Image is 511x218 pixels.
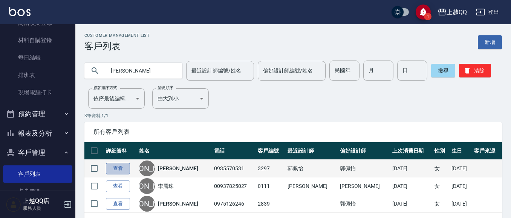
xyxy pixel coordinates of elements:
[104,142,137,160] th: 詳細資料
[212,195,256,213] td: 0975126246
[158,165,198,172] a: [PERSON_NAME]
[9,7,31,16] img: Logo
[286,142,338,160] th: 最近設計師
[212,142,256,160] th: 電話
[286,160,338,177] td: 郭佩怡
[3,124,72,143] button: 報表及分析
[88,88,145,109] div: 依序最後編輯時間
[6,197,21,212] img: Person
[472,142,502,160] th: 客戶來源
[158,200,198,207] a: [PERSON_NAME]
[3,49,72,66] a: 每日結帳
[450,142,473,160] th: 生日
[3,104,72,124] button: 預約管理
[23,197,61,205] h5: 上越QQ店
[424,13,431,20] span: 1
[152,88,209,109] div: 由大到小
[3,165,72,183] a: 客戶列表
[93,128,493,136] span: 所有客戶列表
[473,5,502,19] button: 登出
[431,64,455,77] button: 搜尋
[84,41,150,51] h3: 客戶列表
[390,160,433,177] td: [DATE]
[106,198,130,210] a: 查看
[450,195,473,213] td: [DATE]
[212,177,256,195] td: 00937825027
[390,142,433,160] th: 上次消費日期
[338,177,390,195] td: [PERSON_NAME]
[433,160,450,177] td: 女
[433,195,450,213] td: 女
[158,85,173,91] label: 呈現順序
[450,177,473,195] td: [DATE]
[106,180,130,192] a: 查看
[338,160,390,177] td: 郭佩怡
[84,33,150,38] h2: Customer Management List
[3,67,72,84] a: 排班表
[256,195,286,213] td: 2839
[137,142,212,160] th: 姓名
[106,163,130,174] a: 查看
[23,205,61,212] p: 服務人員
[139,178,155,194] div: [PERSON_NAME]
[256,177,286,195] td: 0111
[286,177,338,195] td: [PERSON_NAME]
[93,85,117,91] label: 顧客排序方式
[84,112,502,119] p: 3 筆資料, 1 / 1
[212,160,256,177] td: 0935570531
[3,32,72,49] a: 材料自購登錄
[139,196,155,212] div: [PERSON_NAME]
[447,8,467,17] div: 上越QQ
[390,195,433,213] td: [DATE]
[416,5,431,20] button: save
[435,5,470,20] button: 上越QQ
[3,143,72,162] button: 客戶管理
[106,61,176,81] input: 搜尋關鍵字
[139,160,155,176] div: [PERSON_NAME]
[459,64,491,77] button: 清除
[338,142,390,160] th: 偏好設計師
[256,160,286,177] td: 3297
[256,142,286,160] th: 客戶編號
[390,177,433,195] td: [DATE]
[433,177,450,195] td: 女
[450,160,473,177] td: [DATE]
[3,84,72,101] a: 現場電腦打卡
[338,195,390,213] td: 郭佩怡
[478,35,502,49] a: 新增
[433,142,450,160] th: 性別
[3,183,72,200] a: 卡券管理
[158,182,174,190] a: 李麗珠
